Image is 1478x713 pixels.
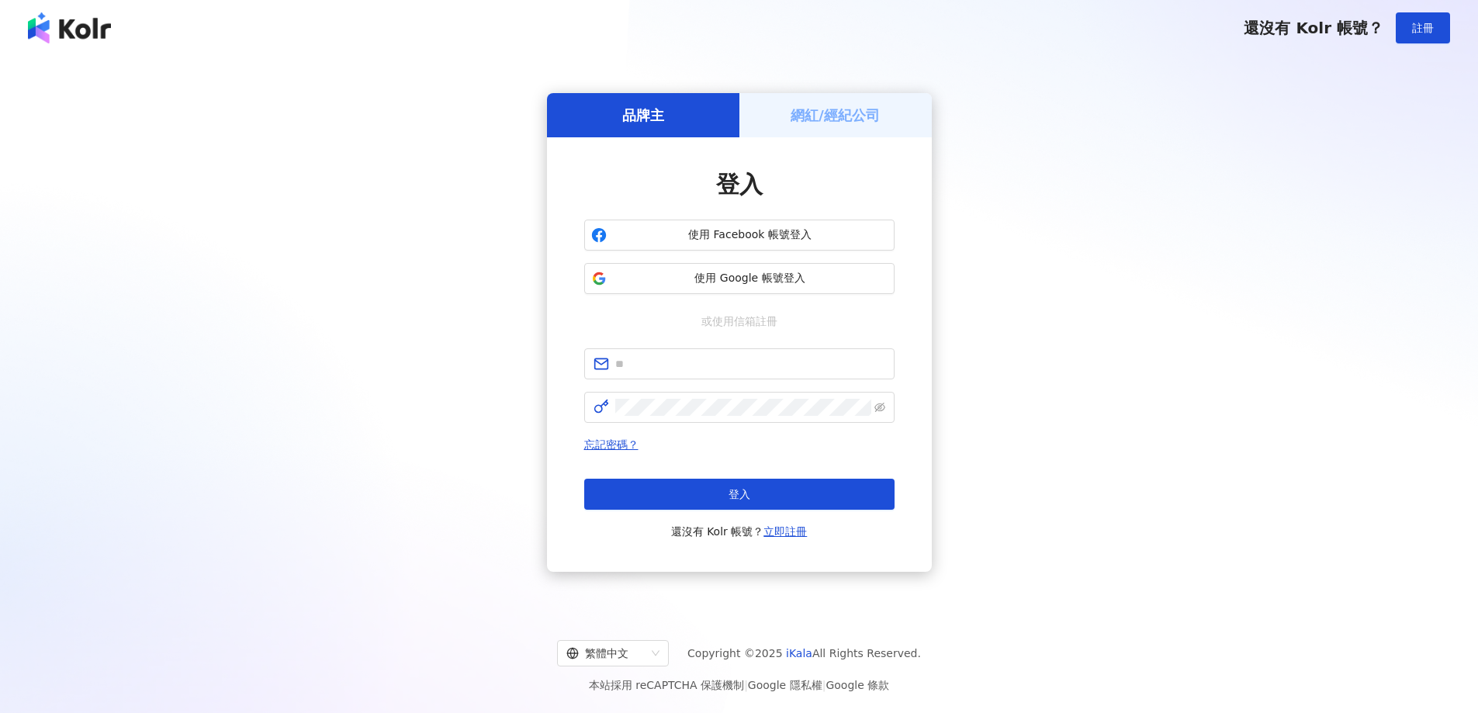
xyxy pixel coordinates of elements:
[826,679,889,691] a: Google 條款
[584,263,895,294] button: 使用 Google 帳號登入
[584,438,639,451] a: 忘記密碼？
[1244,19,1383,37] span: 還沒有 Kolr 帳號？
[584,479,895,510] button: 登入
[622,106,664,125] h5: 品牌主
[589,676,889,694] span: 本站採用 reCAPTCHA 保護機制
[28,12,111,43] img: logo
[613,227,888,243] span: 使用 Facebook 帳號登入
[729,488,750,500] span: 登入
[584,220,895,251] button: 使用 Facebook 帳號登入
[687,644,921,663] span: Copyright © 2025 All Rights Reserved.
[748,679,822,691] a: Google 隱私權
[671,522,808,541] span: 還沒有 Kolr 帳號？
[716,171,763,198] span: 登入
[822,679,826,691] span: |
[1396,12,1450,43] button: 註冊
[566,641,646,666] div: 繁體中文
[791,106,880,125] h5: 網紅/經紀公司
[613,271,888,286] span: 使用 Google 帳號登入
[691,313,788,330] span: 或使用信箱註冊
[763,525,807,538] a: 立即註冊
[1412,22,1434,34] span: 註冊
[786,647,812,659] a: iKala
[744,679,748,691] span: |
[874,402,885,413] span: eye-invisible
